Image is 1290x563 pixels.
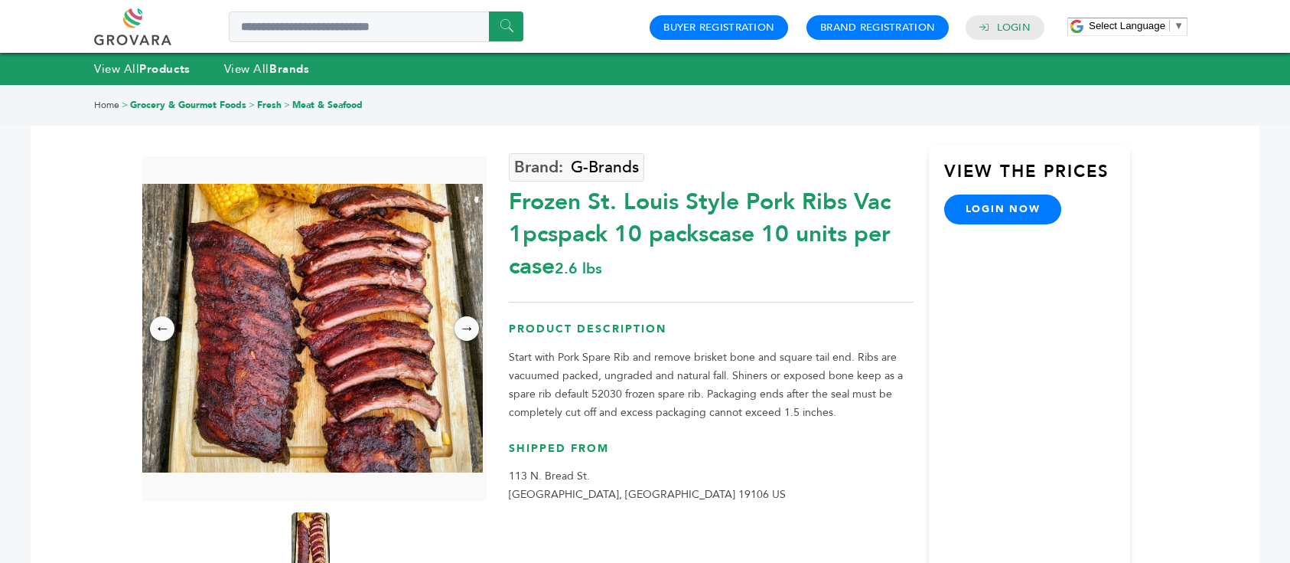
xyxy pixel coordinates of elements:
a: Fresh [257,99,282,111]
a: Select Language​ [1089,20,1184,31]
h3: Product Description [509,322,913,349]
span: 2.6 lbs [555,258,602,279]
img: Frozen St. Louis Style Pork Ribs Vac 1pcs/pack & 10 packs/case 10 units per case 2.6 lbs [138,184,483,473]
a: Grocery & Gourmet Foods [130,99,246,111]
a: View AllProducts [94,61,191,77]
input: Search a product or brand... [229,11,523,42]
p: 113 N. Bread St. [GEOGRAPHIC_DATA], [GEOGRAPHIC_DATA] 19106 US [509,467,913,504]
a: G-Brands [509,153,644,182]
strong: Products [139,61,190,77]
a: login now [944,195,1062,224]
div: → [454,316,479,341]
h3: View the Prices [944,160,1131,195]
span: > [249,99,255,111]
span: > [284,99,290,111]
p: Start with Pork Spare Rib and remove brisket bone and square tail end. Ribs are vacuumed packed, ... [509,349,913,422]
h3: Shipped From [509,441,913,468]
a: Meat & Seafood [292,99,363,111]
strong: Brands [269,61,309,77]
span: Select Language [1089,20,1165,31]
span: ​ [1169,20,1170,31]
span: ▼ [1174,20,1184,31]
a: Buyer Registration [663,21,774,34]
a: Brand Registration [820,21,935,34]
a: Login [997,21,1031,34]
div: Frozen St. Louis Style Pork Ribs Vac 1pcspack 10 packscase 10 units per case [509,178,913,283]
span: > [122,99,128,111]
a: View AllBrands [224,61,310,77]
a: Home [94,99,119,111]
div: ← [150,316,174,341]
